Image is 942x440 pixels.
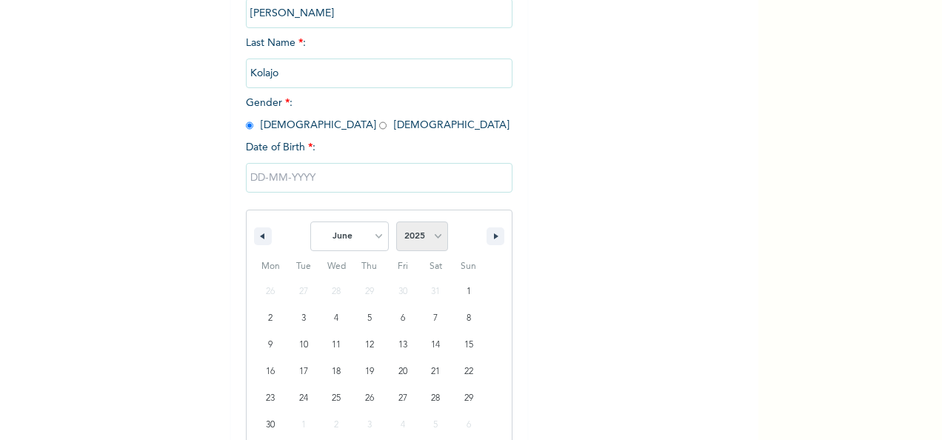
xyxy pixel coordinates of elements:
button: 13 [386,332,419,359]
span: 5 [367,305,372,332]
span: Date of Birth : [246,140,315,156]
span: 28 [431,385,440,412]
span: 12 [365,332,374,359]
button: 3 [287,305,321,332]
span: 15 [464,332,473,359]
input: Enter your last name [246,59,512,88]
button: 16 [254,359,287,385]
span: 24 [299,385,308,412]
span: 13 [398,332,407,359]
span: Sun [452,255,485,279]
span: 2 [268,305,273,332]
button: 26 [353,385,387,412]
span: Sat [419,255,452,279]
span: 26 [365,385,374,412]
button: 22 [452,359,485,385]
span: 22 [464,359,473,385]
button: 8 [452,305,485,332]
button: 14 [419,332,452,359]
button: 5 [353,305,387,332]
span: 8 [467,305,471,332]
span: 10 [299,332,308,359]
span: 17 [299,359,308,385]
button: 17 [287,359,321,385]
span: 16 [266,359,275,385]
span: Tue [287,255,321,279]
button: 1 [452,279,485,305]
span: Thu [353,255,387,279]
button: 20 [386,359,419,385]
span: 27 [398,385,407,412]
button: 27 [386,385,419,412]
span: 21 [431,359,440,385]
button: 12 [353,332,387,359]
span: 4 [334,305,338,332]
span: 3 [301,305,306,332]
button: 28 [419,385,452,412]
span: 23 [266,385,275,412]
button: 30 [254,412,287,439]
button: 21 [419,359,452,385]
button: 24 [287,385,321,412]
span: 14 [431,332,440,359]
span: Mon [254,255,287,279]
span: 7 [433,305,438,332]
button: 4 [320,305,353,332]
button: 10 [287,332,321,359]
input: DD-MM-YYYY [246,163,512,193]
span: 11 [332,332,341,359]
span: 29 [464,385,473,412]
span: Wed [320,255,353,279]
span: 18 [332,359,341,385]
span: 6 [401,305,405,332]
span: 25 [332,385,341,412]
span: 9 [268,332,273,359]
button: 2 [254,305,287,332]
button: 15 [452,332,485,359]
button: 19 [353,359,387,385]
button: 11 [320,332,353,359]
button: 18 [320,359,353,385]
span: Gender : [DEMOGRAPHIC_DATA] [DEMOGRAPHIC_DATA] [246,98,510,130]
span: 19 [365,359,374,385]
span: Fri [386,255,419,279]
span: 20 [398,359,407,385]
span: Last Name : [246,38,512,79]
span: 1 [467,279,471,305]
button: 6 [386,305,419,332]
button: 23 [254,385,287,412]
button: 25 [320,385,353,412]
button: 29 [452,385,485,412]
button: 9 [254,332,287,359]
span: 30 [266,412,275,439]
button: 7 [419,305,452,332]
